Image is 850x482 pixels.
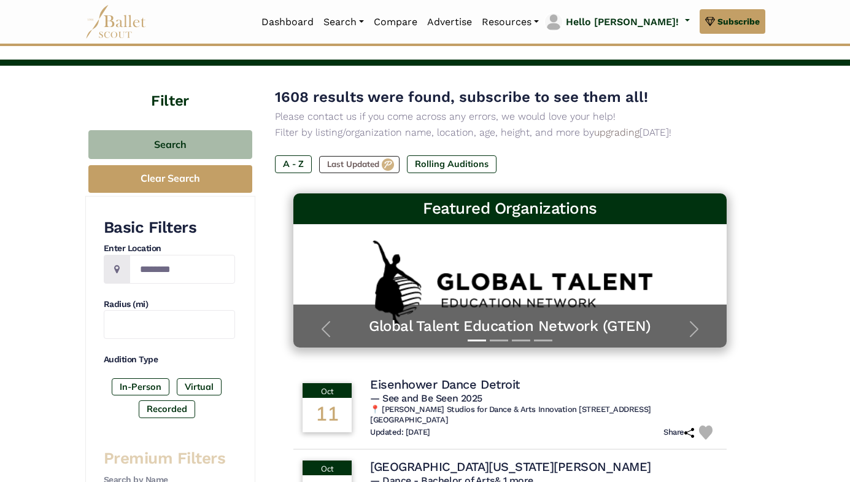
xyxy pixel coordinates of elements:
[306,317,714,336] a: Global Talent Education Network (GTEN)
[112,378,169,395] label: In-Person
[512,333,530,348] button: Slide 3
[422,9,477,35] a: Advertise
[85,66,255,112] h4: Filter
[490,333,508,348] button: Slide 2
[370,427,430,438] h6: Updated: [DATE]
[717,15,760,28] span: Subscribe
[257,9,319,35] a: Dashboard
[370,405,717,426] h6: 📍 [PERSON_NAME] Studios for Dance & Arts Innovation [STREET_ADDRESS] [GEOGRAPHIC_DATA]
[275,125,746,141] p: Filter by listing/organization name, location, age, height, and more by [DATE]!
[129,255,235,284] input: Location
[104,354,235,366] h4: Audition Type
[700,9,765,34] a: Subscribe
[369,9,422,35] a: Compare
[303,461,352,475] div: Oct
[370,392,482,404] span: — See and Be Seen 2025
[705,15,715,28] img: gem.svg
[663,427,694,438] h6: Share
[477,9,544,35] a: Resources
[534,333,552,348] button: Slide 4
[370,376,519,392] h4: Eisenhower Dance Detroit
[545,14,562,31] img: profile picture
[544,12,689,32] a: profile picture Hello [PERSON_NAME]!
[139,400,195,418] label: Recorded
[303,383,352,398] div: Oct
[468,333,486,348] button: Slide 1
[319,9,369,35] a: Search
[275,88,648,106] span: 1608 results were found, subscribe to see them all!
[319,156,400,173] label: Last Updated
[88,165,252,193] button: Clear Search
[275,155,312,173] label: A - Z
[177,378,222,395] label: Virtual
[370,459,651,475] h4: [GEOGRAPHIC_DATA][US_STATE][PERSON_NAME]
[303,398,352,432] div: 11
[104,298,235,311] h4: Radius (mi)
[275,109,746,125] p: Please contact us if you come across any errors, we would love your help!
[303,198,717,219] h3: Featured Organizations
[104,243,235,255] h4: Enter Location
[566,14,679,30] p: Hello [PERSON_NAME]!
[594,126,639,138] a: upgrading
[407,155,496,173] label: Rolling Auditions
[104,448,235,469] h3: Premium Filters
[88,130,252,159] button: Search
[104,217,235,238] h3: Basic Filters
